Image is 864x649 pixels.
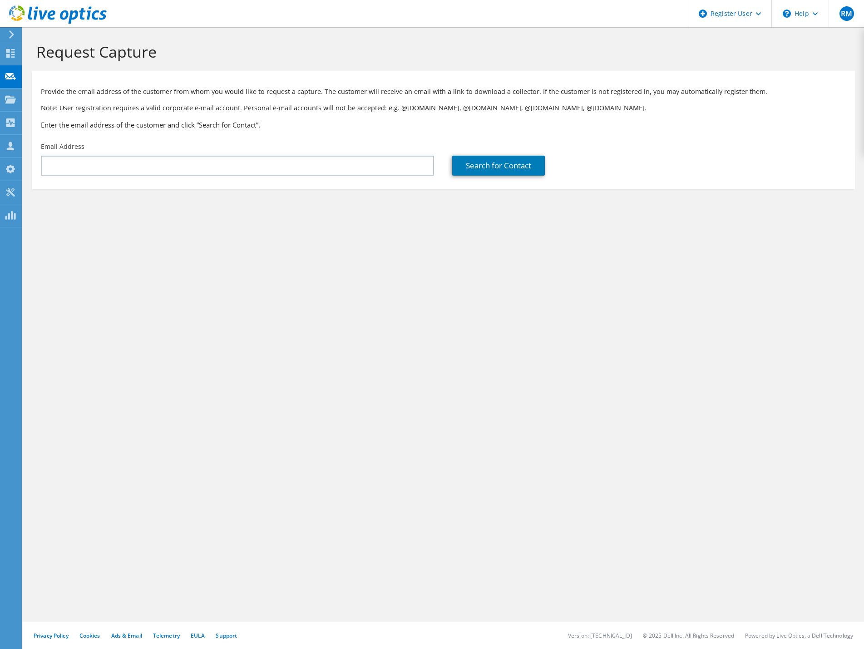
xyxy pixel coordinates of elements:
[111,632,142,639] a: Ads & Email
[783,10,791,18] svg: \n
[216,632,237,639] a: Support
[41,87,846,97] p: Provide the email address of the customer from whom you would like to request a capture. The cust...
[41,142,84,151] label: Email Address
[41,120,846,130] h3: Enter the email address of the customer and click “Search for Contact”.
[36,42,846,61] h1: Request Capture
[41,103,846,113] p: Note: User registration requires a valid corporate e-mail account. Personal e-mail accounts will ...
[643,632,734,639] li: © 2025 Dell Inc. All Rights Reserved
[745,632,853,639] li: Powered by Live Optics, a Dell Technology
[839,6,854,21] span: RM
[34,632,69,639] a: Privacy Policy
[153,632,180,639] a: Telemetry
[79,632,100,639] a: Cookies
[191,632,205,639] a: EULA
[452,156,545,176] a: Search for Contact
[568,632,632,639] li: Version: [TECHNICAL_ID]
